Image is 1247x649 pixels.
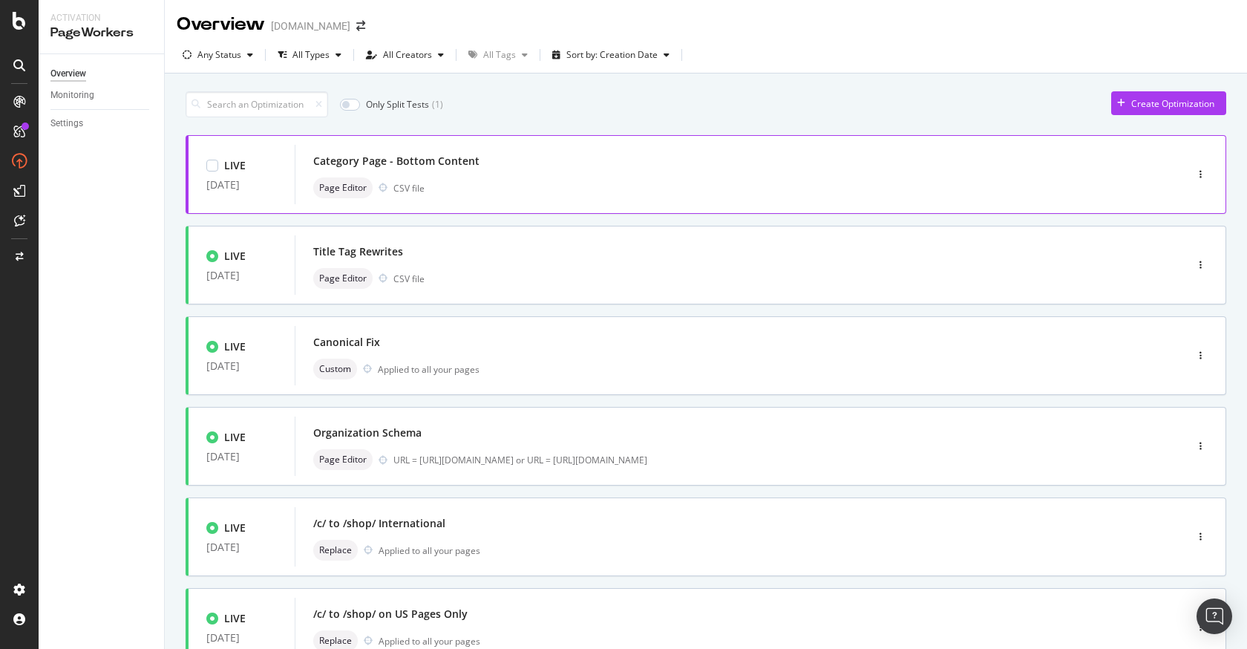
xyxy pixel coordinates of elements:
a: Settings [50,116,154,131]
div: LIVE [224,158,246,173]
div: neutral label [313,177,373,198]
div: [DATE] [206,632,277,644]
div: ( 1 ) [432,98,443,111]
div: arrow-right-arrow-left [356,21,365,31]
div: Title Tag Rewrites [313,244,403,259]
button: All Creators [360,43,450,67]
div: Monitoring [50,88,94,103]
div: /c/ to /shop/ on US Pages Only [313,607,468,622]
div: /c/ to /shop/ International [313,516,445,531]
span: Page Editor [319,274,367,283]
input: Search an Optimization [186,91,328,117]
div: Category Page - Bottom Content [313,154,480,169]
div: Overview [50,66,86,82]
div: [DATE] [206,179,277,191]
div: Only Split Tests [366,98,429,111]
div: CSV file [393,182,425,195]
div: neutral label [313,268,373,289]
div: All Tags [483,50,516,59]
div: neutral label [313,359,357,379]
button: Sort by: Creation Date [546,43,675,67]
div: [DATE] [206,541,277,553]
div: Sort by: Creation Date [566,50,658,59]
div: LIVE [224,249,246,264]
div: Applied to all your pages [379,544,480,557]
div: neutral label [313,449,373,470]
div: [DATE] [206,451,277,463]
span: Page Editor [319,455,367,464]
div: Applied to all your pages [378,363,480,376]
div: URL = [URL][DOMAIN_NAME] or URL = [URL][DOMAIN_NAME] [393,454,1122,466]
div: Create Optimization [1131,97,1214,110]
div: neutral label [313,540,358,561]
span: Replace [319,546,352,555]
span: Replace [319,636,352,645]
div: Canonical Fix [313,335,380,350]
div: CSV file [393,273,425,285]
div: All Creators [383,50,432,59]
div: Settings [50,116,83,131]
div: LIVE [224,339,246,354]
div: Overview [177,12,265,37]
span: Page Editor [319,183,367,192]
a: Monitoring [50,88,154,103]
div: [DOMAIN_NAME] [271,19,350,33]
a: Overview [50,66,154,82]
div: [DATE] [206,270,277,281]
div: All Types [292,50,330,59]
span: Custom [319,365,351,374]
div: Open Intercom Messenger [1197,599,1232,634]
button: Create Optimization [1111,91,1226,115]
div: PageWorkers [50,25,152,42]
button: All Types [272,43,347,67]
div: Applied to all your pages [379,635,480,648]
div: [DATE] [206,360,277,372]
div: LIVE [224,430,246,445]
button: All Tags [462,43,534,67]
button: Any Status [177,43,259,67]
div: Organization Schema [313,425,422,440]
div: Activation [50,12,152,25]
div: LIVE [224,521,246,535]
div: LIVE [224,611,246,626]
div: Any Status [197,50,241,59]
